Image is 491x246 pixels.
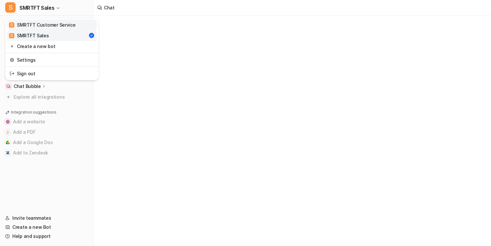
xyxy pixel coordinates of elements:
img: reset [10,70,14,77]
span: S [9,33,14,38]
img: reset [10,56,14,63]
span: SMRTFT Sales [19,3,54,12]
div: SMRTFT Customer Service [9,21,76,28]
a: Sign out [7,68,97,79]
span: S [9,22,14,28]
div: SSMRTFT Sales [5,18,99,80]
a: Create a new bot [7,41,97,52]
a: Settings [7,55,97,65]
div: SMRTFT Sales [9,32,49,39]
span: S [5,2,16,13]
img: reset [10,43,14,50]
